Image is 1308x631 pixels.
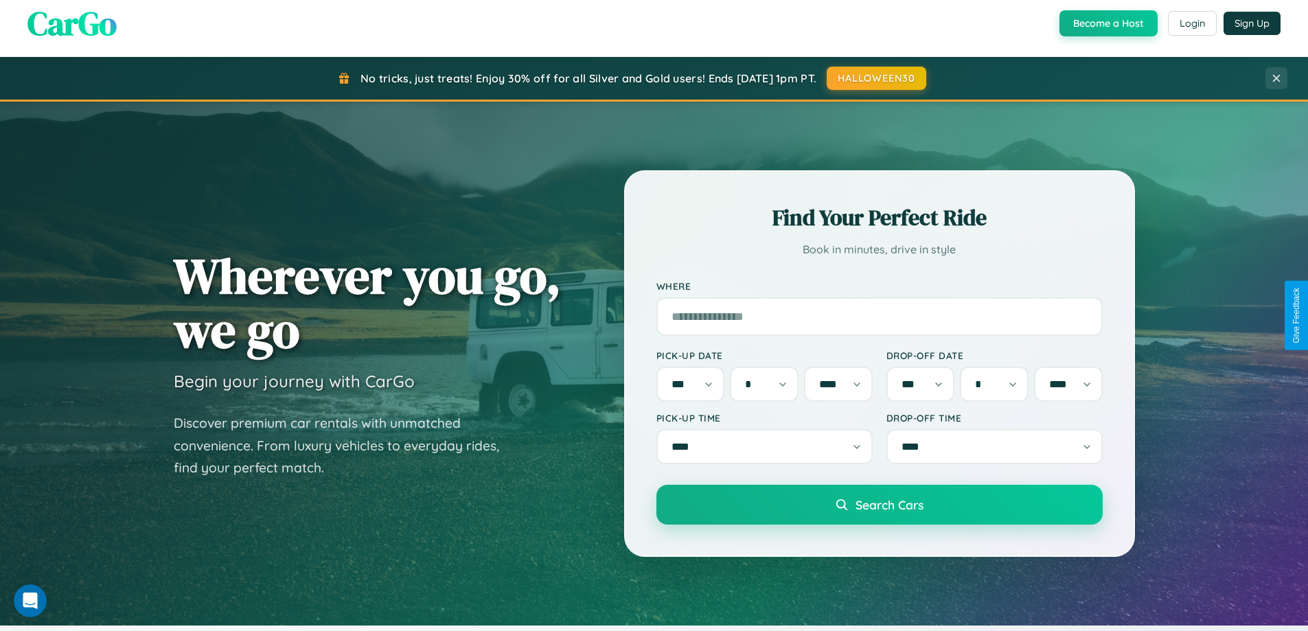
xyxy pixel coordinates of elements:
div: Give Feedback [1292,288,1301,343]
label: Where [656,280,1103,292]
p: Book in minutes, drive in style [656,240,1103,260]
h2: Find Your Perfect Ride [656,203,1103,233]
label: Drop-off Time [886,412,1103,424]
p: Discover premium car rentals with unmatched convenience. From luxury vehicles to everyday rides, ... [174,412,517,479]
h3: Begin your journey with CarGo [174,371,415,391]
span: Search Cars [856,497,923,512]
label: Pick-up Time [656,412,873,424]
iframe: Intercom live chat [14,584,47,617]
button: Sign Up [1224,12,1281,35]
button: HALLOWEEN30 [827,67,926,90]
span: CarGo [27,1,117,46]
h1: Wherever you go, we go [174,249,561,357]
button: Become a Host [1059,10,1158,36]
button: Search Cars [656,485,1103,525]
label: Pick-up Date [656,349,873,361]
span: No tricks, just treats! Enjoy 30% off for all Silver and Gold users! Ends [DATE] 1pm PT. [360,71,816,85]
button: Login [1168,11,1217,36]
label: Drop-off Date [886,349,1103,361]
